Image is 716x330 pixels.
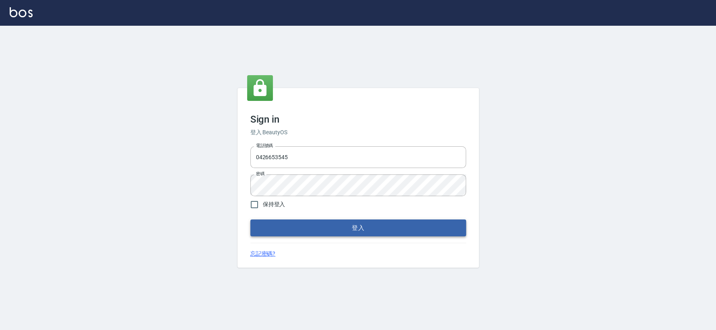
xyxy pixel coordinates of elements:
span: 保持登入 [263,200,285,209]
label: 密碼 [256,171,264,177]
a: 忘記密碼? [250,250,276,258]
label: 電話號碼 [256,143,273,149]
button: 登入 [250,219,466,236]
h3: Sign in [250,114,466,125]
h6: 登入 BeautyOS [250,128,466,137]
img: Logo [10,7,33,17]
